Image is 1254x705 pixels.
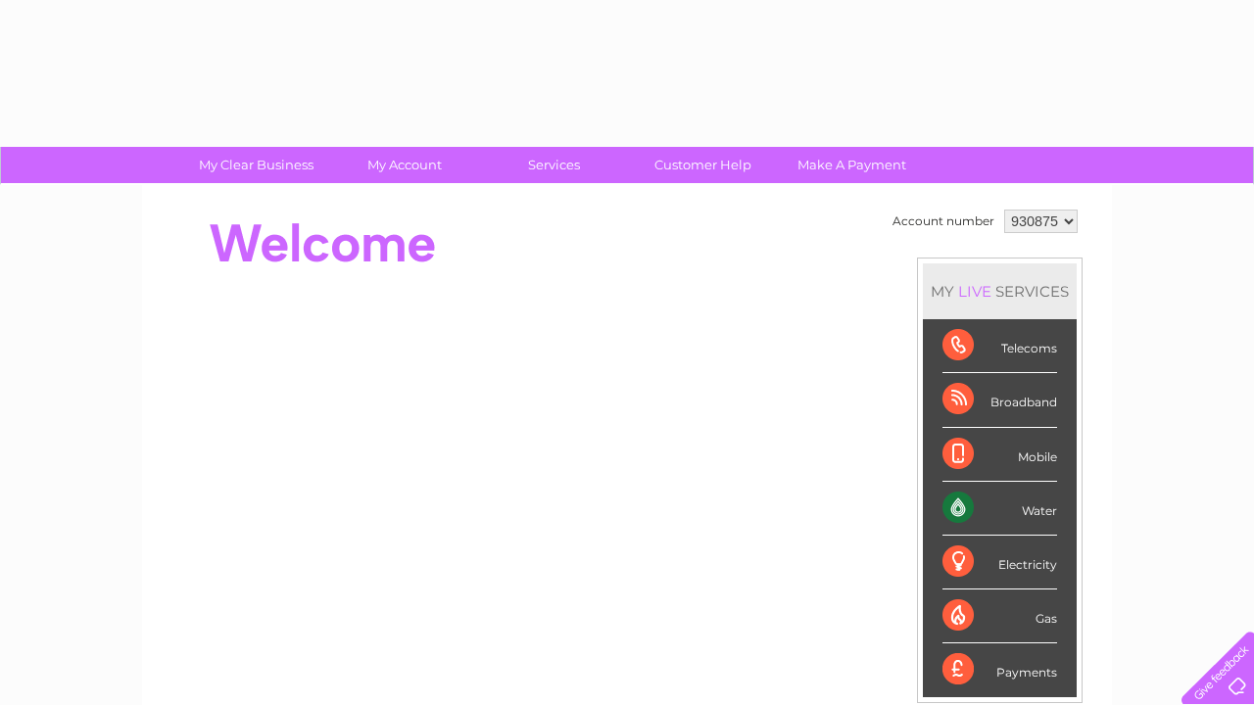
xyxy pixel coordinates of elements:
div: Water [942,482,1057,536]
div: LIVE [954,282,995,301]
a: Customer Help [622,147,784,183]
div: Mobile [942,428,1057,482]
div: Electricity [942,536,1057,589]
a: My Clear Business [175,147,337,183]
div: Gas [942,589,1057,643]
td: Account number [888,205,999,238]
a: My Account [324,147,486,183]
div: MY SERVICES [923,263,1077,319]
a: Make A Payment [771,147,933,183]
div: Broadband [942,373,1057,427]
div: Telecoms [942,319,1057,373]
div: Payments [942,643,1057,696]
a: Services [473,147,635,183]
